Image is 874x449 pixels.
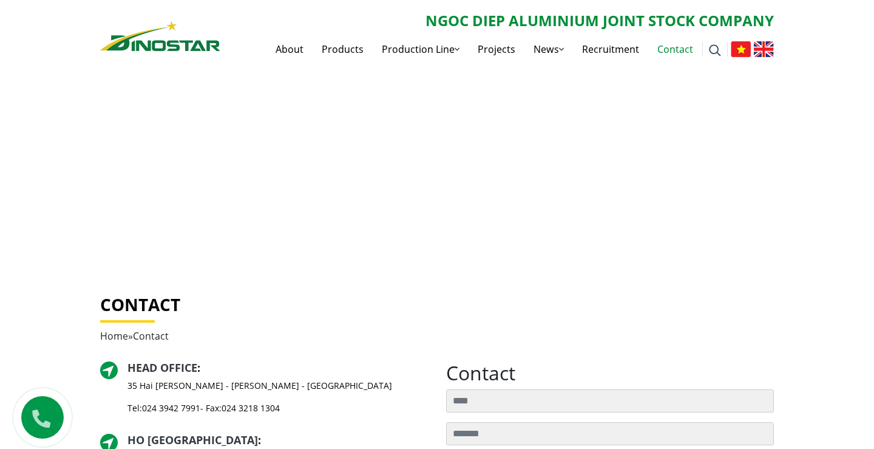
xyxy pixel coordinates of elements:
a: Contact [648,30,702,69]
img: English [754,41,774,57]
a: Production Line [373,30,469,69]
a: Projects [469,30,524,69]
span: » [100,329,169,343]
a: Home [100,329,128,343]
h2: Contact [446,362,774,385]
img: directer [100,362,118,379]
a: News [524,30,573,69]
p: Tel: - Fax: [127,402,392,414]
h2: NGOC DIEP ALUMINIUM JOINT STOCK COMPANY [220,12,774,30]
h1: Contact [100,295,774,315]
a: 024 3218 1304 [222,402,280,414]
p: 35 Hai [PERSON_NAME] - [PERSON_NAME] - [GEOGRAPHIC_DATA] [127,379,392,392]
a: Head Office [127,360,197,375]
h2: : [127,434,428,447]
span: Contact [133,329,169,343]
h2: : [127,362,392,375]
img: Tiếng Việt [731,41,751,57]
a: 024 3942 7991 [142,402,200,414]
img: search [709,44,721,57]
a: HO [GEOGRAPHIC_DATA] [127,433,258,447]
img: logo [100,21,220,51]
a: Recruitment [573,30,648,69]
a: About [266,30,313,69]
a: Products [313,30,373,69]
